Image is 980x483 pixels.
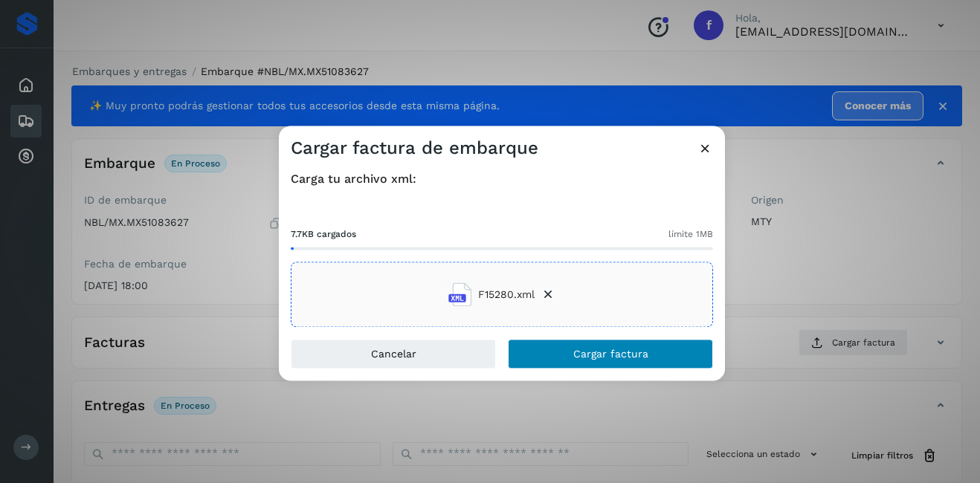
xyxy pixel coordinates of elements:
[573,349,648,360] span: Cargar factura
[291,340,496,369] button: Cancelar
[291,137,538,159] h3: Cargar factura de embarque
[291,228,356,241] span: 7.7KB cargados
[291,172,713,186] h4: Carga tu archivo xml:
[508,340,713,369] button: Cargar factura
[668,228,713,241] span: límite 1MB
[478,287,535,302] span: F15280.xml
[371,349,416,360] span: Cancelar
